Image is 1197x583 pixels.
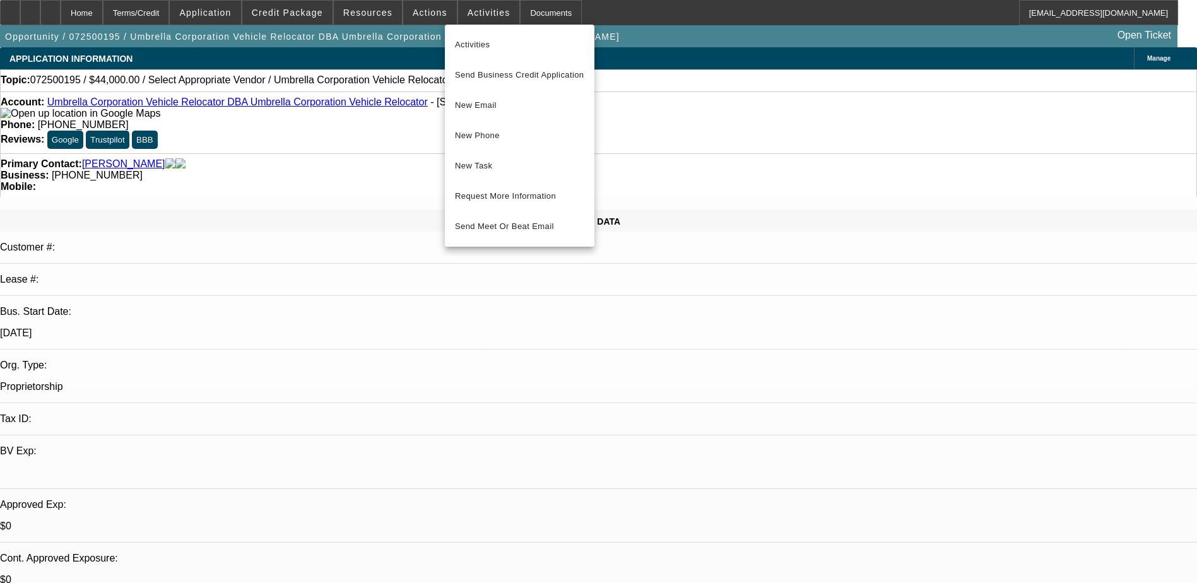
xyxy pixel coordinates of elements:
span: Activities [455,37,584,52]
span: Send Meet Or Beat Email [455,219,584,234]
span: New Email [455,98,584,113]
span: Send Business Credit Application [455,68,584,83]
span: Request More Information [455,189,584,204]
span: New Phone [455,128,584,143]
span: New Task [455,158,584,174]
